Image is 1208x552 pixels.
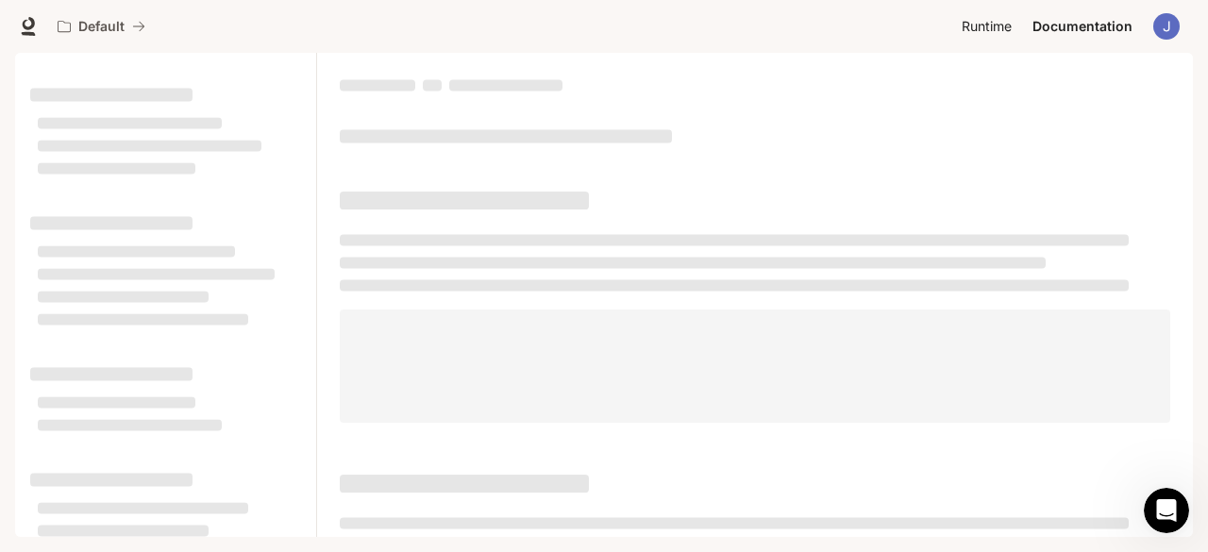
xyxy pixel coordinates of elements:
[1148,8,1185,45] button: User avatar
[1153,13,1180,40] img: User avatar
[954,8,1023,45] a: Runtime
[1025,8,1140,45] a: Documentation
[49,8,154,45] button: All workspaces
[962,15,1012,39] span: Runtime
[1144,488,1189,533] iframe: Intercom live chat
[1032,15,1132,39] span: Documentation
[78,19,125,35] p: Default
